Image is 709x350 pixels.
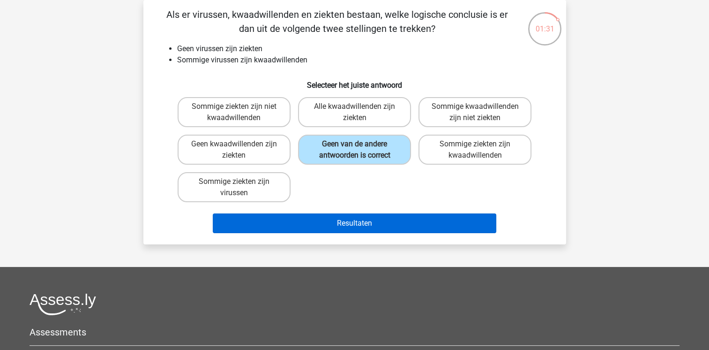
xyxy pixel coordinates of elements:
h6: Selecteer het juiste antwoord [158,73,551,90]
button: Resultaten [213,213,496,233]
li: Geen virussen zijn ziekten [177,43,551,54]
label: Sommige ziekten zijn virussen [178,172,291,202]
label: Alle kwaadwillenden zijn ziekten [298,97,411,127]
h5: Assessments [30,327,679,338]
li: Sommige virussen zijn kwaadwillenden [177,54,551,66]
label: Geen van de andere antwoorden is correct [298,135,411,165]
p: Als er virussen, kwaadwillenden en ziekten bestaan, welke logische conclusie is er dan uit de vol... [158,8,516,36]
label: Sommige ziekten zijn niet kwaadwillenden [178,97,291,127]
img: Assessly logo [30,293,96,315]
label: Sommige kwaadwillenden zijn niet ziekten [418,97,531,127]
label: Sommige ziekten zijn kwaadwillenden [418,135,531,165]
label: Geen kwaadwillenden zijn ziekten [178,135,291,165]
div: 01:31 [527,11,562,35]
